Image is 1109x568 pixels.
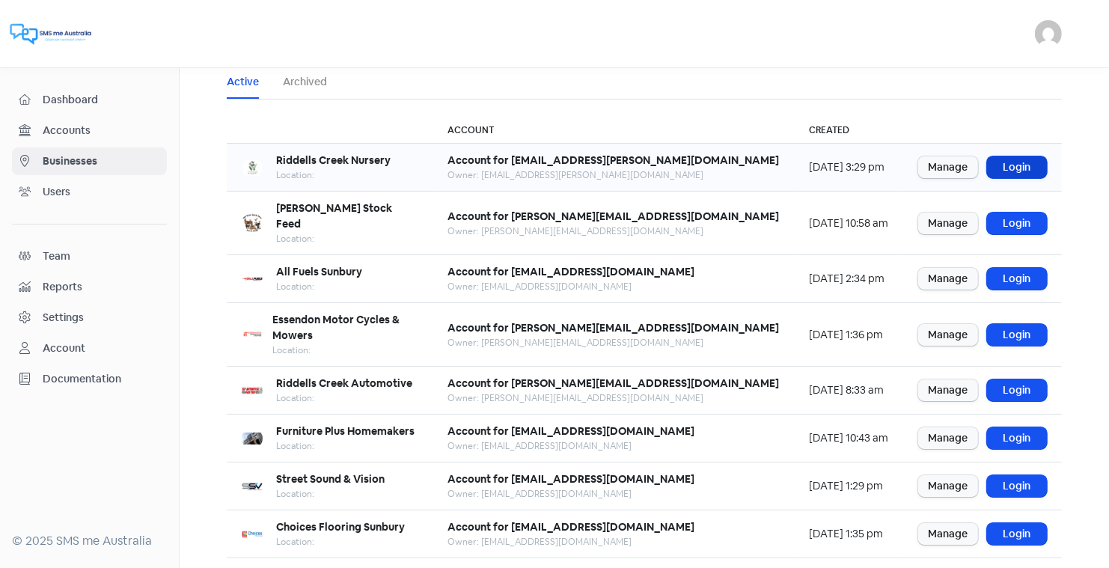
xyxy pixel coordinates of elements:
[43,341,85,356] div: Account
[227,74,259,90] a: Active
[987,156,1047,178] a: Login
[272,343,418,357] div: Location:
[447,321,779,335] b: Account for [PERSON_NAME][EMAIL_ADDRESS][DOMAIN_NAME]
[12,117,167,144] a: Accounts
[12,532,167,550] div: © 2025 SMS me Australia
[43,123,160,138] span: Accounts
[242,324,263,345] img: 12666a30-c45c-4461-b611-c942322ac24d-250x250.png
[918,475,978,497] a: Manage
[447,472,694,486] b: Account for [EMAIL_ADDRESS][DOMAIN_NAME]
[12,335,167,362] a: Account
[447,265,694,278] b: Account for [EMAIL_ADDRESS][DOMAIN_NAME]
[272,313,400,342] b: Essendon Motor Cycles & Mowers
[276,201,392,230] b: [PERSON_NAME] Stock Feed
[447,210,779,223] b: Account for [PERSON_NAME][EMAIL_ADDRESS][DOMAIN_NAME]
[276,535,405,549] div: Location:
[43,248,160,264] span: Team
[43,184,160,200] span: Users
[276,376,412,390] b: Riddells Creek Automotive
[43,279,160,295] span: Reports
[918,213,978,234] a: Manage
[276,232,418,245] div: Location:
[43,371,160,387] span: Documentation
[276,424,415,438] b: Furniture Plus Homemakers
[12,86,167,114] a: Dashboard
[12,147,167,175] a: Businesses
[242,476,263,497] img: 9d6c9876-0982-4647-bab7-a5ceb9c12ed6-250x250.png
[276,487,385,501] div: Location:
[447,424,694,438] b: Account for [EMAIL_ADDRESS][DOMAIN_NAME]
[43,310,84,326] div: Settings
[447,487,694,501] div: Owner: [EMAIL_ADDRESS][DOMAIN_NAME]
[276,168,391,182] div: Location:
[12,178,167,206] a: Users
[12,242,167,270] a: Team
[276,265,362,278] b: All Fuels Sunbury
[987,523,1047,545] a: Login
[276,472,385,486] b: Street Sound & Vision
[12,365,167,393] a: Documentation
[276,280,362,293] div: Location:
[447,391,779,405] div: Owner: [PERSON_NAME][EMAIL_ADDRESS][DOMAIN_NAME]
[809,159,888,175] div: [DATE] 3:29 pm
[987,475,1047,497] a: Login
[242,380,263,401] img: c9725dbc-9a51-43ea-b06c-1daee92c75dc-250x250.png
[987,213,1047,234] a: Login
[433,117,794,144] th: Account
[1035,20,1062,47] img: User
[447,280,694,293] div: Owner: [EMAIL_ADDRESS][DOMAIN_NAME]
[809,271,888,287] div: [DATE] 2:34 pm
[987,324,1047,346] a: Login
[447,439,694,453] div: Owner: [EMAIL_ADDRESS][DOMAIN_NAME]
[242,524,263,545] img: b9bc24ec-b9b0-40d0-a281-459edceb269e-250x250.png
[918,268,978,290] a: Manage
[43,92,160,108] span: Dashboard
[918,379,978,401] a: Manage
[809,478,888,494] div: [DATE] 1:29 pm
[794,117,903,144] th: Created
[447,225,779,238] div: Owner: [PERSON_NAME][EMAIL_ADDRESS][DOMAIN_NAME]
[447,336,779,349] div: Owner: [PERSON_NAME][EMAIL_ADDRESS][DOMAIN_NAME]
[276,439,415,453] div: Location:
[12,273,167,301] a: Reports
[242,269,263,290] img: c1c240e4-5a11-45df-90b8-9c3a0c0e2680-250x250.png
[987,268,1047,290] a: Login
[447,153,779,167] b: Account for [EMAIL_ADDRESS][PERSON_NAME][DOMAIN_NAME]
[987,379,1047,401] a: Login
[447,168,779,182] div: Owner: [EMAIL_ADDRESS][PERSON_NAME][DOMAIN_NAME]
[242,157,263,178] img: 323dbdc2-dd5a-40fa-8f0d-45efcb2eb6a0-250x250.png
[447,535,694,549] div: Owner: [EMAIL_ADDRESS][DOMAIN_NAME]
[809,382,888,398] div: [DATE] 8:33 am
[242,213,263,233] img: 70513ab9-6cfd-4232-98b6-d908e2e96a56-250x250.png
[918,324,978,346] a: Manage
[809,216,888,231] div: [DATE] 10:58 am
[242,428,263,449] img: 8382608e-6d3e-4573-9ff3-b6dd60c6b098-250x250.png
[809,430,888,446] div: [DATE] 10:43 am
[276,153,391,167] b: Riddells Creek Nursery
[809,327,888,343] div: [DATE] 1:36 pm
[918,523,978,545] a: Manage
[809,526,888,542] div: [DATE] 1:35 pm
[447,376,779,390] b: Account for [PERSON_NAME][EMAIL_ADDRESS][DOMAIN_NAME]
[918,427,978,449] a: Manage
[12,304,167,332] a: Settings
[918,156,978,178] a: Manage
[276,520,405,534] b: Choices Flooring Sunbury
[447,520,694,534] b: Account for [EMAIL_ADDRESS][DOMAIN_NAME]
[43,153,160,169] span: Businesses
[276,391,412,405] div: Location:
[987,427,1047,449] a: Login
[283,74,327,90] a: Archived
